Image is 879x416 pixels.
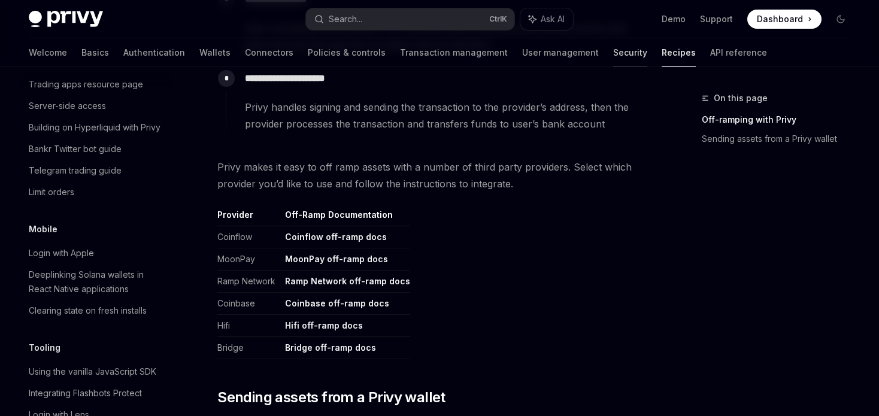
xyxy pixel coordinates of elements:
[29,38,67,67] a: Welcome
[29,303,147,318] div: Clearing state on fresh installs
[662,38,696,67] a: Recipes
[29,268,165,296] div: Deeplinking Solana wallets in React Native applications
[702,110,860,129] a: Off-ramping with Privy
[520,8,573,30] button: Ask AI
[29,386,142,400] div: Integrating Flashbots Protect
[19,117,172,138] a: Building on Hyperliquid with Privy
[199,38,231,67] a: Wallets
[245,38,293,67] a: Connectors
[662,13,686,25] a: Demo
[29,99,106,113] div: Server-side access
[81,38,109,67] a: Basics
[19,95,172,117] a: Server-side access
[541,13,565,25] span: Ask AI
[831,10,850,29] button: Toggle dark mode
[700,13,733,25] a: Support
[29,163,122,178] div: Telegram trading guide
[29,246,94,260] div: Login with Apple
[522,38,599,67] a: User management
[217,388,445,407] span: Sending assets from a Privy wallet
[29,341,60,355] h5: Tooling
[329,12,362,26] div: Search...
[308,38,386,67] a: Policies & controls
[245,99,646,132] span: Privy handles signing and sending the transaction to the provider’s address, then the provider pr...
[285,254,388,265] a: MoonPay off-ramp docs
[19,160,172,181] a: Telegram trading guide
[19,264,172,300] a: Deeplinking Solana wallets in React Native applications
[19,138,172,160] a: Bankr Twitter bot guide
[123,38,185,67] a: Authentication
[217,271,280,293] td: Ramp Network
[29,185,74,199] div: Limit orders
[217,315,280,337] td: Hifi
[613,38,647,67] a: Security
[285,342,376,353] a: Bridge off-ramp docs
[747,10,822,29] a: Dashboard
[489,14,507,24] span: Ctrl K
[29,11,103,28] img: dark logo
[306,8,515,30] button: Search...CtrlK
[285,232,387,242] a: Coinflow off-ramp docs
[19,361,172,382] a: Using the vanilla JavaScript SDK
[19,181,172,203] a: Limit orders
[285,298,389,309] a: Coinbase off-ramp docs
[217,226,280,248] td: Coinflow
[29,142,122,156] div: Bankr Twitter bot guide
[29,365,156,379] div: Using the vanilla JavaScript SDK
[29,120,160,135] div: Building on Hyperliquid with Privy
[285,320,363,331] a: Hifi off-ramp docs
[217,293,280,315] td: Coinbase
[29,222,57,236] h5: Mobile
[710,38,767,67] a: API reference
[757,13,803,25] span: Dashboard
[217,159,647,192] span: Privy makes it easy to off ramp assets with a number of third party providers. Select which provi...
[19,300,172,321] a: Clearing state on fresh installs
[714,91,768,105] span: On this page
[217,337,280,359] td: Bridge
[702,129,860,148] a: Sending assets from a Privy wallet
[19,242,172,264] a: Login with Apple
[285,276,410,287] a: Ramp Network off-ramp docs
[280,209,410,226] th: Off-Ramp Documentation
[217,209,280,226] th: Provider
[400,38,508,67] a: Transaction management
[217,248,280,271] td: MoonPay
[19,382,172,404] a: Integrating Flashbots Protect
